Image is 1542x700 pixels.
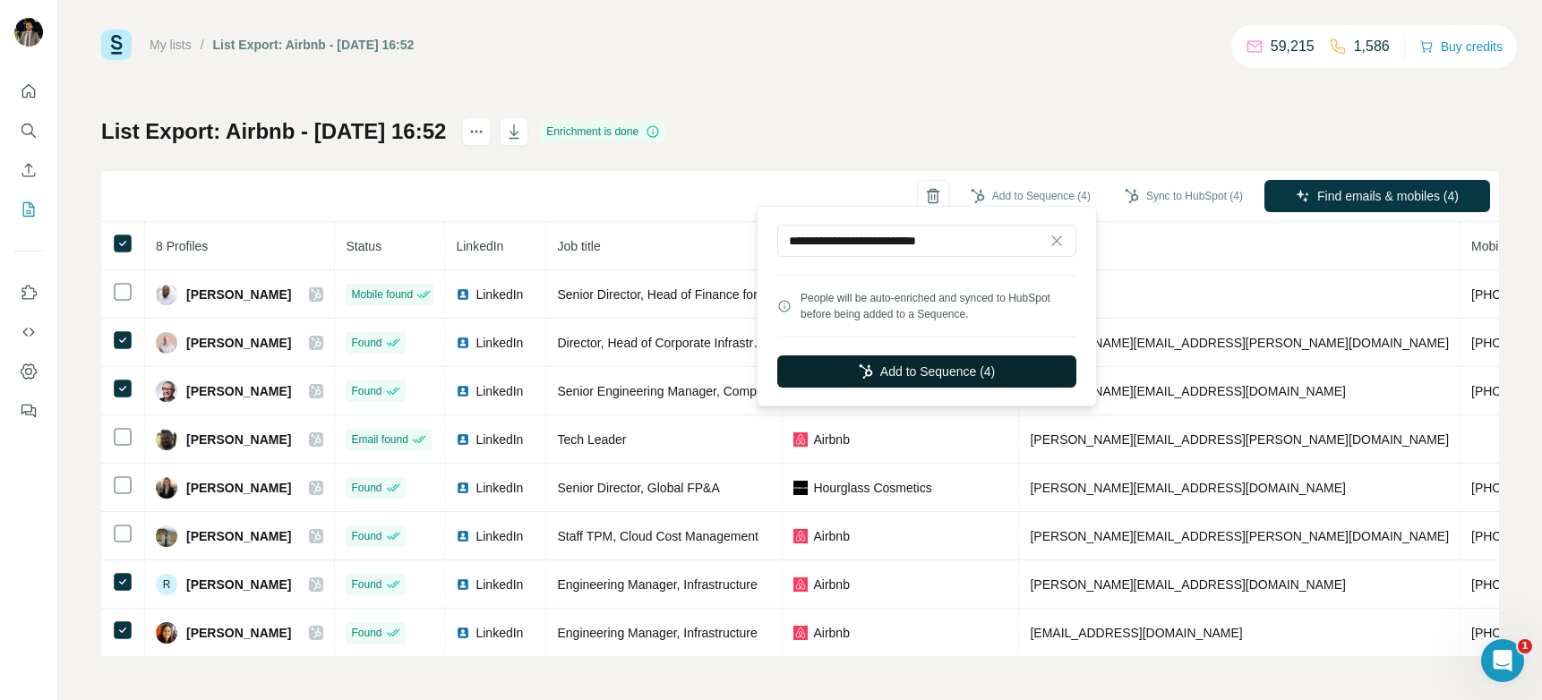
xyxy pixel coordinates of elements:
[156,525,177,547] img: Avatar
[456,239,503,253] span: LinkedIn
[801,290,1076,322] div: People will be auto-enriched and synced to HubSpot before being added to a Sequence.
[14,18,43,47] img: Avatar
[101,117,446,146] h1: List Export: Airbnb - [DATE] 16:52
[14,355,43,388] button: Dashboard
[813,576,849,593] span: Airbnb
[793,481,808,495] img: company-logo
[1030,577,1345,592] span: [PERSON_NAME][EMAIL_ADDRESS][DOMAIN_NAME]
[201,36,204,54] li: /
[156,574,177,595] div: R
[14,277,43,309] button: Use Surfe on LinkedIn
[557,626,757,640] span: Engineering Manager, Infrastructure
[1419,34,1503,59] button: Buy credits
[351,480,381,496] span: Found
[156,284,177,305] img: Avatar
[14,115,43,147] button: Search
[456,529,470,543] img: LinkedIn logo
[1481,639,1524,682] iframe: Intercom live chat
[101,30,132,60] img: Surfe Logo
[213,36,415,54] div: List Export: Airbnb - [DATE] 16:52
[1030,529,1449,543] span: [PERSON_NAME][EMAIL_ADDRESS][PERSON_NAME][DOMAIN_NAME]
[475,576,523,593] span: LinkedIn
[1518,639,1532,653] span: 1
[351,431,407,448] span: Email found
[14,395,43,427] button: Feedback
[456,336,470,350] img: LinkedIn logo
[1317,187,1459,205] span: Find emails & mobiles (4)
[557,384,774,398] span: Senior Engineering Manager, Compute
[456,432,470,447] img: LinkedIn logo
[14,154,43,186] button: Enrich CSV
[351,286,413,303] span: Mobile found
[186,334,291,352] span: [PERSON_NAME]
[1030,626,1242,640] span: [EMAIL_ADDRESS][DOMAIN_NAME]
[557,287,947,302] span: Senior Director, Head of Finance for the Airbnb Platform Business Unit
[793,432,808,447] img: company-logo
[813,479,931,497] span: Hourglass Cosmetics
[186,286,291,303] span: [PERSON_NAME]
[456,384,470,398] img: LinkedIn logo
[777,355,1076,388] button: Add to Sequence (4)
[156,477,177,499] img: Avatar
[186,527,291,545] span: [PERSON_NAME]
[475,431,523,448] span: LinkedIn
[186,431,291,448] span: [PERSON_NAME]
[456,287,470,302] img: LinkedIn logo
[1471,239,1508,253] span: Mobile
[156,429,177,450] img: Avatar
[156,332,177,354] img: Avatar
[14,75,43,107] button: Quick start
[813,527,849,545] span: Airbnb
[1030,432,1449,447] span: [PERSON_NAME][EMAIL_ADDRESS][PERSON_NAME][DOMAIN_NAME]
[346,239,381,253] span: Status
[475,286,523,303] span: LinkedIn
[462,117,491,146] button: actions
[958,183,1103,209] button: Add to Sequence (4)
[351,625,381,641] span: Found
[351,528,381,544] span: Found
[793,626,808,640] img: company-logo
[475,382,523,400] span: LinkedIn
[557,577,757,592] span: Engineering Manager, Infrastructure
[186,624,291,642] span: [PERSON_NAME]
[1030,384,1345,398] span: [PERSON_NAME][EMAIL_ADDRESS][DOMAIN_NAME]
[793,577,808,592] img: company-logo
[186,576,291,593] span: [PERSON_NAME]
[1030,481,1345,495] span: [PERSON_NAME][EMAIL_ADDRESS][DOMAIN_NAME]
[351,335,381,351] span: Found
[813,624,849,642] span: Airbnb
[475,624,523,642] span: LinkedIn
[156,239,208,253] span: 8 Profiles
[186,382,291,400] span: [PERSON_NAME]
[456,577,470,592] img: LinkedIn logo
[456,481,470,495] img: LinkedIn logo
[351,383,381,399] span: Found
[557,529,758,543] span: Staff TPM, Cloud Cost Management
[456,626,470,640] img: LinkedIn logo
[541,121,665,142] div: Enrichment is done
[186,479,291,497] span: [PERSON_NAME]
[1354,36,1390,57] p: 1,586
[1030,336,1449,350] span: [PERSON_NAME][EMAIL_ADDRESS][PERSON_NAME][DOMAIN_NAME]
[14,193,43,226] button: My lists
[351,576,381,593] span: Found
[1264,180,1490,212] button: Find emails & mobiles (4)
[1112,183,1255,209] button: Sync to HubSpot (4)
[150,38,192,52] a: My lists
[1271,36,1315,57] p: 59,215
[475,479,523,497] span: LinkedIn
[475,334,523,352] span: LinkedIn
[557,336,788,350] span: Director, Head of Corporate Infrastructure
[793,529,808,543] img: company-logo
[156,622,177,644] img: Avatar
[813,431,849,448] span: Airbnb
[557,432,626,447] span: Tech Leader
[14,316,43,348] button: Use Surfe API
[156,380,177,402] img: Avatar
[475,527,523,545] span: LinkedIn
[557,481,719,495] span: Senior Director, Global FP&A
[557,239,600,253] span: Job title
